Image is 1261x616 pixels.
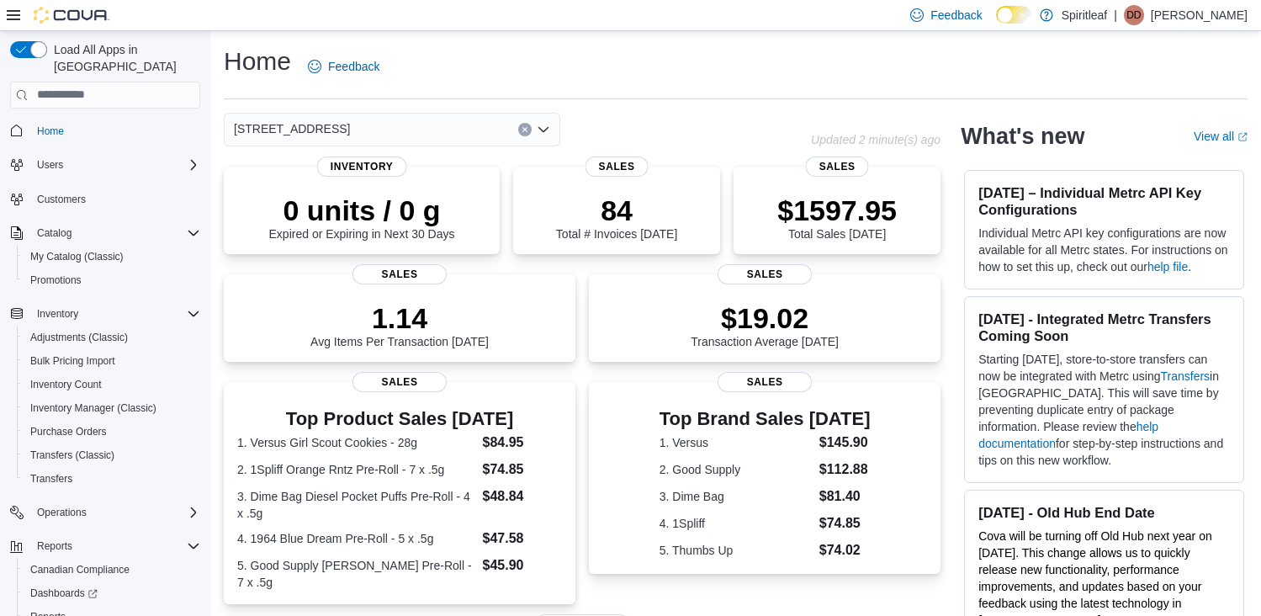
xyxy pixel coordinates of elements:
[978,311,1230,344] h3: [DATE] - Integrated Metrc Transfers Coming Soon
[30,425,107,438] span: Purchase Orders
[310,301,489,335] p: 1.14
[3,119,207,143] button: Home
[17,326,207,349] button: Adjustments (Classic)
[978,504,1230,521] h3: [DATE] - Old Hub End Date
[24,422,200,442] span: Purchase Orders
[24,398,163,418] a: Inventory Manager (Classic)
[30,449,114,462] span: Transfers (Classic)
[3,501,207,524] button: Operations
[718,264,812,284] span: Sales
[483,433,563,453] dd: $84.95
[537,123,550,136] button: Open list of options
[483,528,563,549] dd: $47.58
[37,125,64,138] span: Home
[237,409,562,429] h3: Top Product Sales [DATE]
[30,155,200,175] span: Users
[237,434,476,451] dt: 1. Versus Girl Scout Cookies - 28g
[30,502,93,523] button: Operations
[30,304,85,324] button: Inventory
[17,443,207,467] button: Transfers (Classic)
[30,121,71,141] a: Home
[17,349,207,373] button: Bulk Pricing Import
[3,153,207,177] button: Users
[24,445,200,465] span: Transfers (Classic)
[819,486,871,507] dd: $81.40
[30,304,200,324] span: Inventory
[819,459,871,480] dd: $112.88
[269,194,455,241] div: Expired or Expiring in Next 30 Days
[24,247,130,267] a: My Catalog (Classic)
[30,502,200,523] span: Operations
[47,41,200,75] span: Load All Apps in [GEOGRAPHIC_DATA]
[24,351,122,371] a: Bulk Pricing Import
[777,194,897,227] p: $1597.95
[17,467,207,491] button: Transfers
[24,398,200,418] span: Inventory Manager (Classic)
[30,354,115,368] span: Bulk Pricing Import
[483,555,563,576] dd: $45.90
[483,459,563,480] dd: $74.85
[17,581,207,605] a: Dashboards
[37,307,78,321] span: Inventory
[483,486,563,507] dd: $48.84
[978,351,1230,469] p: Starting [DATE], store-to-store transfers can now be integrated with Metrc using in [GEOGRAPHIC_D...
[518,123,532,136] button: Clear input
[30,472,72,486] span: Transfers
[17,558,207,581] button: Canadian Compliance
[234,119,350,139] span: [STREET_ADDRESS]
[24,270,200,290] span: Promotions
[930,7,982,24] span: Feedback
[691,301,839,348] div: Transaction Average [DATE]
[317,157,407,177] span: Inventory
[24,583,104,603] a: Dashboards
[1114,5,1117,25] p: |
[328,58,379,75] span: Feedback
[37,193,86,206] span: Customers
[1147,260,1188,273] a: help file
[37,506,87,519] span: Operations
[978,225,1230,275] p: Individual Metrc API key configurations are now available for all Metrc states. For instructions ...
[718,372,812,392] span: Sales
[301,50,386,83] a: Feedback
[30,378,102,391] span: Inventory Count
[17,396,207,420] button: Inventory Manager (Classic)
[237,488,476,522] dt: 3. Dime Bag Diesel Pocket Puffs Pre-Roll - 4 x .5g
[24,422,114,442] a: Purchase Orders
[1151,5,1248,25] p: [PERSON_NAME]
[30,189,93,210] a: Customers
[978,184,1230,218] h3: [DATE] – Individual Metrc API Key Configurations
[30,120,200,141] span: Home
[224,45,291,78] h1: Home
[1160,369,1210,383] a: Transfers
[806,157,869,177] span: Sales
[3,187,207,211] button: Customers
[3,534,207,558] button: Reports
[24,374,109,395] a: Inventory Count
[556,194,677,241] div: Total # Invoices [DATE]
[17,268,207,292] button: Promotions
[24,469,200,489] span: Transfers
[30,536,79,556] button: Reports
[1194,130,1248,143] a: View allExternal link
[660,461,813,478] dt: 2. Good Supply
[3,221,207,245] button: Catalog
[819,540,871,560] dd: $74.02
[352,264,447,284] span: Sales
[24,247,200,267] span: My Catalog (Classic)
[660,409,871,429] h3: Top Brand Sales [DATE]
[819,433,871,453] dd: $145.90
[24,270,88,290] a: Promotions
[237,557,476,591] dt: 5. Good Supply [PERSON_NAME] Pre-Roll - 7 x .5g
[811,133,940,146] p: Updated 2 minute(s) ago
[17,373,207,396] button: Inventory Count
[1126,5,1141,25] span: DD
[819,513,871,534] dd: $74.85
[30,223,78,243] button: Catalog
[691,301,839,335] p: $19.02
[37,158,63,172] span: Users
[24,583,200,603] span: Dashboards
[24,560,200,580] span: Canadian Compliance
[30,155,70,175] button: Users
[34,7,109,24] img: Cova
